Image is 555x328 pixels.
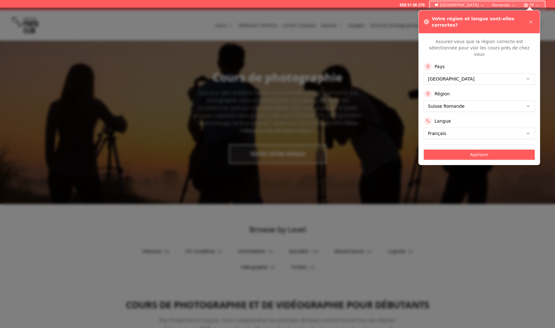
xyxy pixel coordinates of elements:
a: 058 51 00 270 [400,3,425,8]
h3: Votre région et langue sont-elles correctes? [432,16,527,28]
button: Appliquer [424,150,535,160]
label: Pays [435,63,445,70]
label: Région [435,91,450,97]
button: [GEOGRAPHIC_DATA] [432,1,487,9]
button: FR [521,1,542,9]
label: Langue [435,118,451,124]
p: Assurez-vous que la région correcte est sélectionnée pour voir les cours près de chez vous [424,38,535,57]
button: Romandie [490,1,519,9]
